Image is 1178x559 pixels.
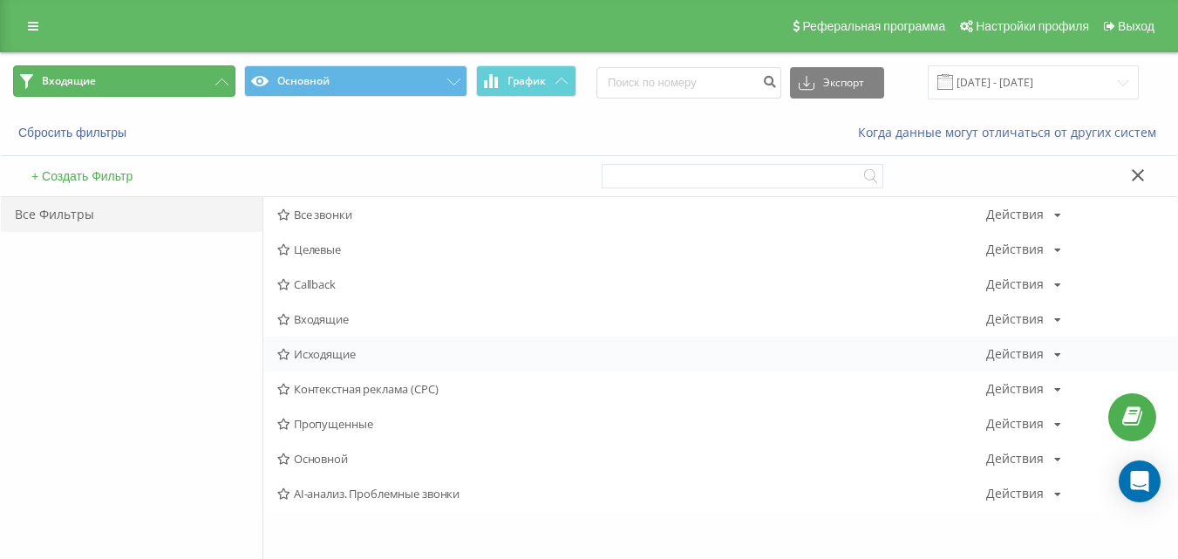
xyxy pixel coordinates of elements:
span: Входящие [277,313,986,325]
span: Все звонки [277,208,986,221]
button: Основной [244,65,466,97]
span: Реферальная программа [802,19,945,33]
button: Сбросить фильтры [13,125,135,140]
span: Настройки профиля [976,19,1089,33]
div: Действия [986,313,1044,325]
span: График [507,75,546,87]
div: Действия [986,208,1044,221]
span: Выход [1118,19,1154,33]
a: Когда данные могут отличаться от других систем [858,124,1165,140]
button: Закрыть [1126,167,1151,186]
button: Экспорт [790,67,884,99]
span: Основной [277,453,986,465]
div: Действия [986,278,1044,290]
button: + Создать Фильтр [26,168,138,184]
div: Open Intercom Messenger [1119,460,1161,502]
div: Действия [986,418,1044,430]
span: Входящие [42,74,96,88]
span: Пропущенные [277,418,986,430]
div: Действия [986,487,1044,500]
span: Контекстная реклама (CPC) [277,383,986,395]
span: Исходящие [277,348,986,360]
span: AI-анализ. Проблемные звонки [277,487,986,500]
button: График [476,65,576,97]
span: Callback [277,278,986,290]
button: Входящие [13,65,235,97]
div: Действия [986,453,1044,465]
div: Все Фильтры [1,197,262,232]
input: Поиск по номеру [596,67,781,99]
div: Действия [986,383,1044,395]
div: Действия [986,348,1044,360]
span: Целевые [277,243,986,256]
div: Действия [986,243,1044,256]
